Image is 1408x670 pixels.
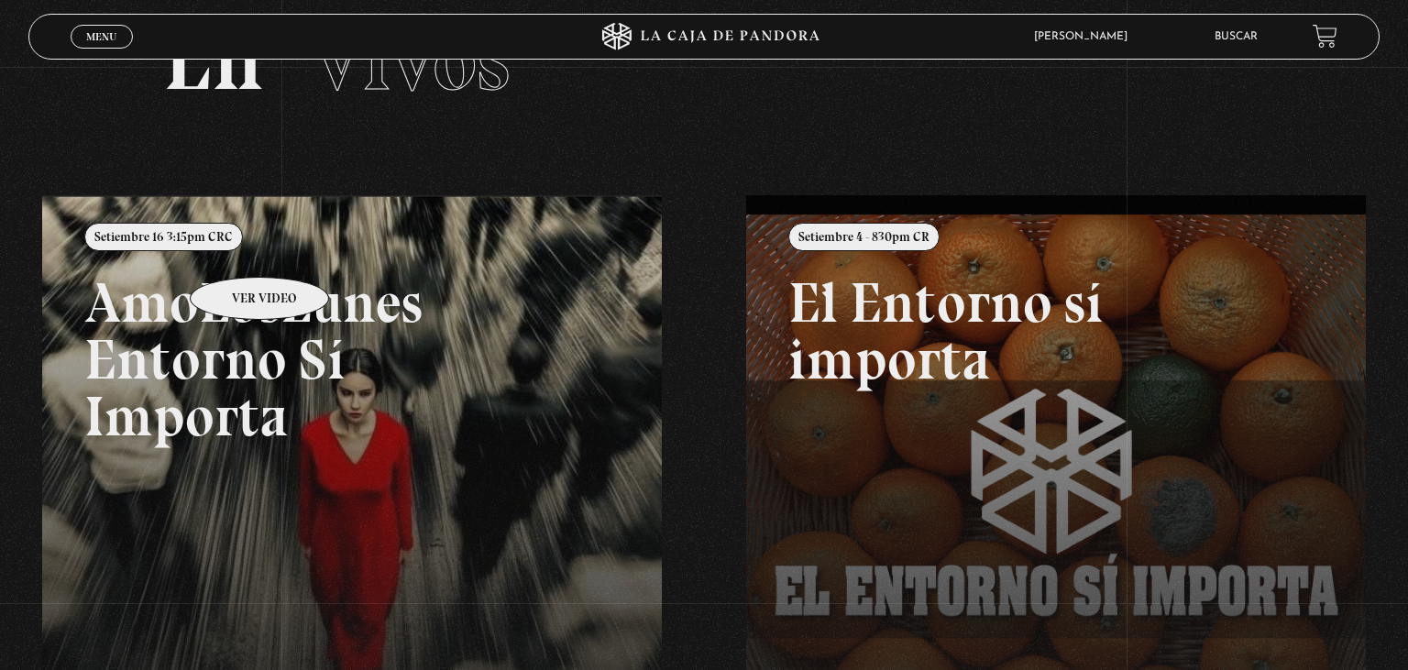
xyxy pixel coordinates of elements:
a: View your shopping cart [1313,24,1337,49]
a: Buscar [1215,31,1258,42]
h2: En [163,16,1245,104]
span: Cerrar [81,46,124,59]
span: Vivos [310,7,510,112]
span: [PERSON_NAME] [1025,31,1146,42]
span: Menu [86,31,116,42]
